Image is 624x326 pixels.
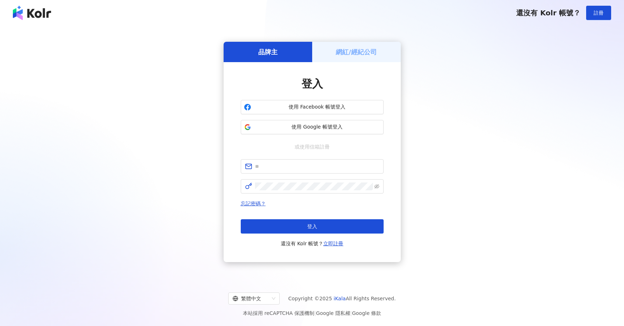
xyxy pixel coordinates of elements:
[241,201,266,206] a: 忘記密碼？
[254,124,380,131] span: 使用 Google 帳號登入
[334,296,346,301] a: iKala
[233,293,269,304] div: 繁體中文
[254,104,380,111] span: 使用 Facebook 帳號登入
[586,6,611,20] button: 註冊
[301,77,323,90] span: 登入
[594,10,604,16] span: 註冊
[516,9,580,17] span: 還沒有 Kolr 帳號？
[281,239,344,248] span: 還沒有 Kolr 帳號？
[241,120,384,134] button: 使用 Google 帳號登入
[258,47,278,56] h5: 品牌主
[288,294,396,303] span: Copyright © 2025 All Rights Reserved.
[374,184,379,189] span: eye-invisible
[241,219,384,234] button: 登入
[307,224,317,229] span: 登入
[241,100,384,114] button: 使用 Facebook 帳號登入
[13,6,51,20] img: logo
[290,143,335,151] span: 或使用信箱註冊
[352,310,381,316] a: Google 條款
[336,47,377,56] h5: 網紅/經紀公司
[316,310,350,316] a: Google 隱私權
[314,310,316,316] span: |
[323,241,343,246] a: 立即註冊
[350,310,352,316] span: |
[243,309,381,317] span: 本站採用 reCAPTCHA 保護機制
